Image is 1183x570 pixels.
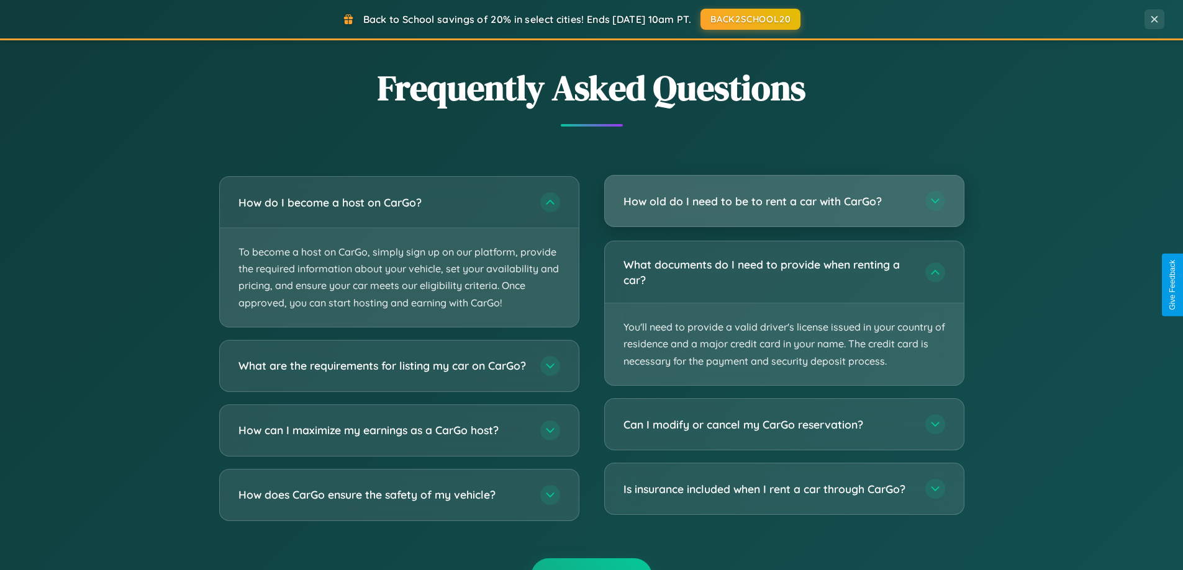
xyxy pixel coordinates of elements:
h3: How does CarGo ensure the safety of my vehicle? [238,487,528,502]
h3: Is insurance included when I rent a car through CarGo? [623,481,913,497]
h2: Frequently Asked Questions [219,64,964,112]
h3: How old do I need to be to rent a car with CarGo? [623,194,913,209]
p: To become a host on CarGo, simply sign up on our platform, provide the required information about... [220,228,579,327]
div: Give Feedback [1168,260,1177,310]
h3: Can I modify or cancel my CarGo reservation? [623,417,913,432]
h3: What are the requirements for listing my car on CarGo? [238,358,528,373]
h3: How can I maximize my earnings as a CarGo host? [238,422,528,438]
h3: What documents do I need to provide when renting a car? [623,257,913,287]
span: Back to School savings of 20% in select cities! Ends [DATE] 10am PT. [363,13,691,25]
p: You'll need to provide a valid driver's license issued in your country of residence and a major c... [605,303,964,385]
h3: How do I become a host on CarGo? [238,195,528,210]
button: BACK2SCHOOL20 [700,9,800,30]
